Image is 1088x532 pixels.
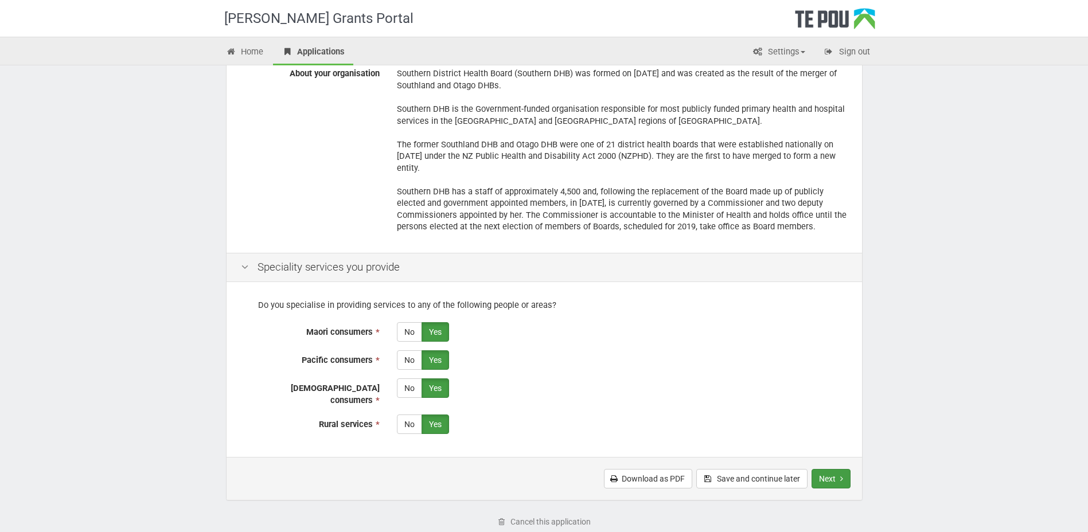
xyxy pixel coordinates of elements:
a: Cancel this application [490,512,598,531]
label: No [397,414,422,434]
span: Maori consumers [306,327,373,337]
span: [DEMOGRAPHIC_DATA] consumers [291,383,380,405]
a: Sign out [815,40,879,65]
a: Download as PDF [604,469,692,488]
a: Settings [744,40,814,65]
div: Southern District Health Board (Southern DHB) was formed on [DATE] and was created as the result ... [397,64,848,236]
label: Yes [422,322,449,342]
label: No [397,350,422,370]
label: No [397,322,422,342]
label: Yes [422,350,449,370]
div: Speciality services you provide [227,253,862,282]
label: Yes [422,414,449,434]
a: Home [217,40,272,65]
span: Rural services [319,419,373,429]
label: Yes [422,378,449,398]
label: About your organisation [232,64,388,80]
div: Te Pou Logo [795,8,875,37]
span: Pacific consumers [302,355,373,365]
p: Do you specialise in providing services to any of the following people or areas? [241,299,848,311]
a: Applications [273,40,353,65]
button: Save and continue later [696,469,808,488]
button: Next step [812,469,851,488]
label: No [397,378,422,398]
